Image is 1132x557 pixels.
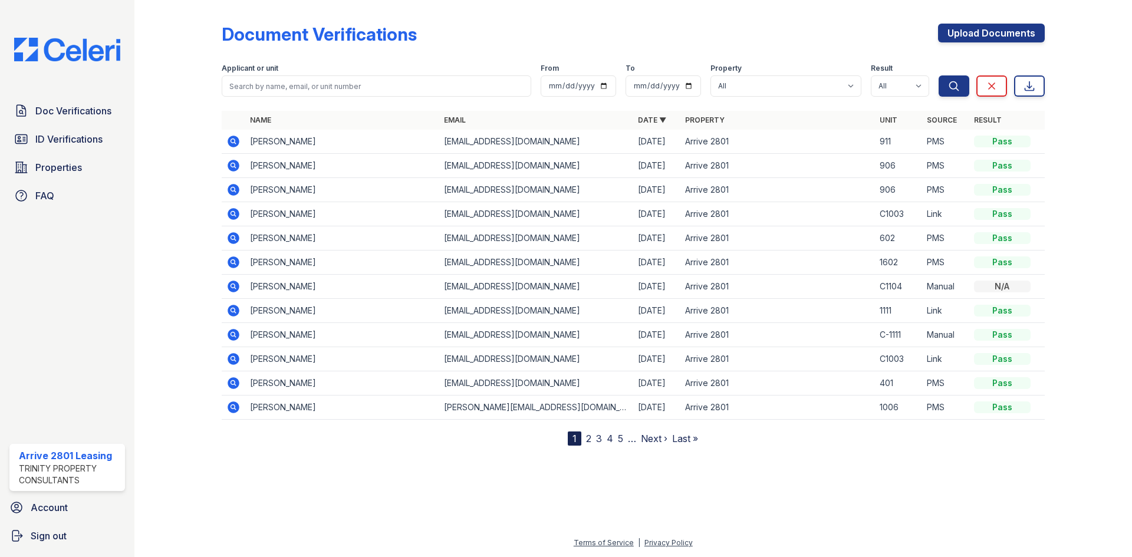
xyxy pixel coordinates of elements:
td: Arrive 2801 [680,226,874,251]
div: Pass [974,208,1031,220]
td: Arrive 2801 [680,347,874,371]
td: [PERSON_NAME] [245,130,439,154]
td: Link [922,299,969,323]
td: Arrive 2801 [680,130,874,154]
div: Pass [974,160,1031,172]
td: 1006 [875,395,922,420]
td: [PERSON_NAME] [245,395,439,420]
td: Arrive 2801 [680,299,874,323]
td: [DATE] [633,395,680,420]
div: Pass [974,377,1031,389]
td: PMS [922,251,969,275]
td: Arrive 2801 [680,395,874,420]
td: [DATE] [633,323,680,347]
div: | [638,538,640,547]
a: Next › [641,433,667,444]
td: PMS [922,395,969,420]
td: Arrive 2801 [680,323,874,347]
td: [PERSON_NAME] [245,371,439,395]
a: Email [444,116,466,124]
td: PMS [922,178,969,202]
td: [EMAIL_ADDRESS][DOMAIN_NAME] [439,371,633,395]
td: [PERSON_NAME] [245,275,439,299]
td: [EMAIL_ADDRESS][DOMAIN_NAME] [439,178,633,202]
td: [DATE] [633,347,680,371]
td: 401 [875,371,922,395]
td: Arrive 2801 [680,178,874,202]
label: Result [871,64,893,73]
a: Name [250,116,271,124]
div: Pass [974,184,1031,196]
td: C-1111 [875,323,922,347]
td: [DATE] [633,299,680,323]
td: [EMAIL_ADDRESS][DOMAIN_NAME] [439,154,633,178]
span: Account [31,500,68,515]
td: Link [922,347,969,371]
td: [PERSON_NAME] [245,178,439,202]
td: C1104 [875,275,922,299]
td: [EMAIL_ADDRESS][DOMAIN_NAME] [439,202,633,226]
a: Privacy Policy [644,538,693,547]
div: 1 [568,431,581,446]
td: Link [922,202,969,226]
td: Manual [922,323,969,347]
td: [DATE] [633,202,680,226]
img: CE_Logo_Blue-a8612792a0a2168367f1c8372b55b34899dd931a85d93a1a3d3e32e68fde9ad4.png [5,38,130,61]
a: Unit [880,116,897,124]
td: 911 [875,130,922,154]
div: Pass [974,329,1031,341]
td: PMS [922,226,969,251]
td: [DATE] [633,154,680,178]
td: [DATE] [633,178,680,202]
td: Arrive 2801 [680,275,874,299]
span: … [628,431,636,446]
input: Search by name, email, or unit number [222,75,531,97]
td: [DATE] [633,226,680,251]
div: Pass [974,401,1031,413]
div: Document Verifications [222,24,417,45]
td: PMS [922,130,969,154]
a: Result [974,116,1002,124]
label: Applicant or unit [222,64,278,73]
div: Pass [974,305,1031,317]
td: Arrive 2801 [680,202,874,226]
span: Doc Verifications [35,104,111,118]
td: [PERSON_NAME] [245,202,439,226]
a: Terms of Service [574,538,634,547]
td: [EMAIL_ADDRESS][DOMAIN_NAME] [439,130,633,154]
td: [PERSON_NAME] [245,154,439,178]
td: [DATE] [633,251,680,275]
button: Sign out [5,524,130,548]
td: [PERSON_NAME][EMAIL_ADDRESS][DOMAIN_NAME] [439,395,633,420]
td: C1003 [875,202,922,226]
td: Manual [922,275,969,299]
td: [EMAIL_ADDRESS][DOMAIN_NAME] [439,275,633,299]
a: Doc Verifications [9,99,125,123]
div: Arrive 2801 Leasing [19,449,120,463]
a: Date ▼ [638,116,666,124]
td: 1602 [875,251,922,275]
a: 3 [596,433,602,444]
div: Trinity Property Consultants [19,463,120,486]
td: [PERSON_NAME] [245,299,439,323]
td: [DATE] [633,130,680,154]
td: [DATE] [633,275,680,299]
a: Upload Documents [938,24,1045,42]
td: Arrive 2801 [680,154,874,178]
span: Sign out [31,529,67,543]
td: C1003 [875,347,922,371]
a: Account [5,496,130,519]
a: 5 [618,433,623,444]
label: Property [710,64,742,73]
div: Pass [974,232,1031,244]
a: ID Verifications [9,127,125,151]
td: PMS [922,371,969,395]
td: PMS [922,154,969,178]
td: [EMAIL_ADDRESS][DOMAIN_NAME] [439,347,633,371]
td: [EMAIL_ADDRESS][DOMAIN_NAME] [439,299,633,323]
a: 4 [607,433,613,444]
div: Pass [974,353,1031,365]
div: N/A [974,281,1031,292]
a: 2 [586,433,591,444]
div: Pass [974,256,1031,268]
